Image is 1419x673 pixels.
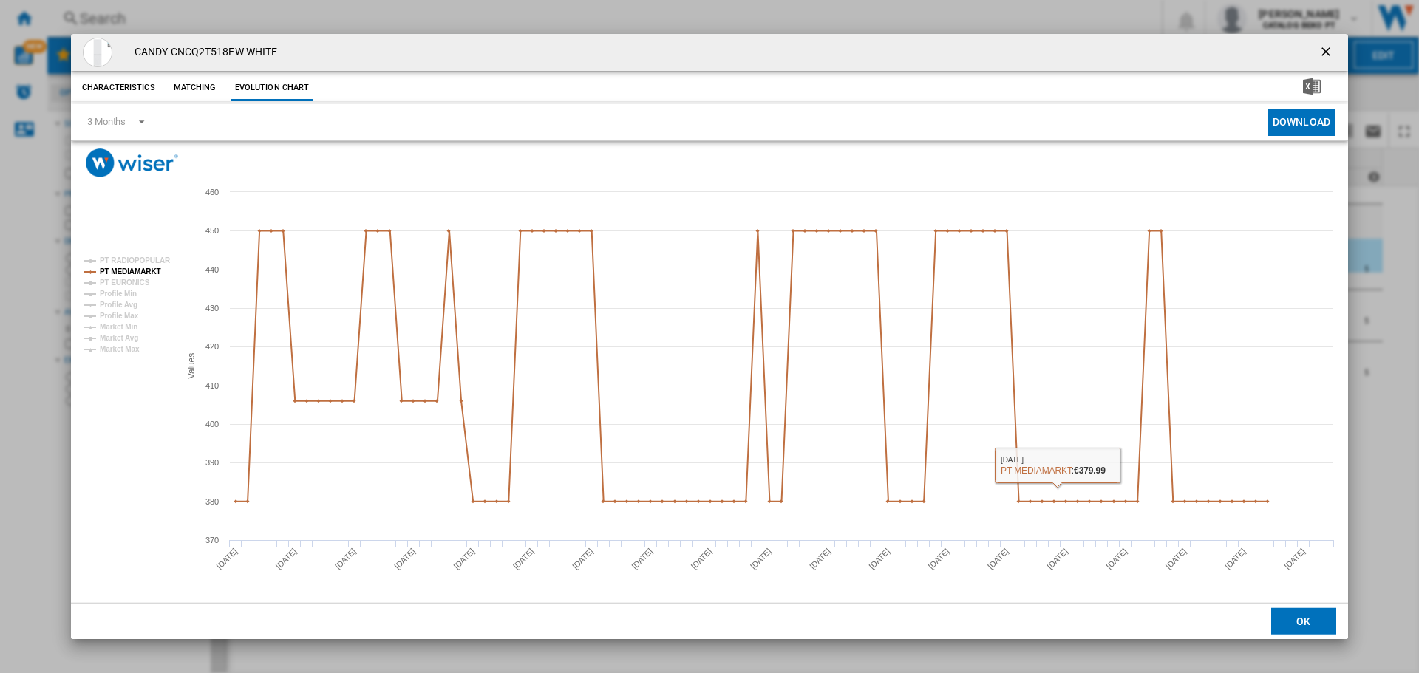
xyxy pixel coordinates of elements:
[986,547,1010,571] tspan: [DATE]
[690,547,714,571] tspan: [DATE]
[571,547,595,571] tspan: [DATE]
[205,420,219,428] tspan: 400
[100,267,161,276] tspan: PT MEDIAMARKT
[205,497,219,506] tspan: 380
[1223,547,1248,571] tspan: [DATE]
[86,148,178,177] img: logo_wiser_300x94.png
[205,536,219,544] tspan: 370
[205,188,219,197] tspan: 460
[927,547,951,571] tspan: [DATE]
[127,45,277,60] h4: CANDY CNCQ2T518EW WHITE
[163,75,228,101] button: Matching
[1271,608,1336,635] button: OK
[205,458,219,467] tspan: 390
[808,547,832,571] tspan: [DATE]
[1279,75,1344,101] button: Download in Excel
[205,265,219,274] tspan: 440
[231,75,313,101] button: Evolution chart
[1303,78,1321,95] img: excel-24x24.png
[214,547,239,571] tspan: [DATE]
[1268,109,1335,136] button: Download
[452,547,477,571] tspan: [DATE]
[630,547,654,571] tspan: [DATE]
[83,38,112,67] img: 118301_0.jpg
[78,75,159,101] button: Characteristics
[205,226,219,235] tspan: 450
[100,312,139,320] tspan: Profile Max
[87,116,126,127] div: 3 Months
[205,342,219,351] tspan: 420
[1313,38,1342,67] button: getI18NText('BUTTONS.CLOSE_DIALOG')
[749,547,773,571] tspan: [DATE]
[511,547,536,571] tspan: [DATE]
[71,34,1348,640] md-dialog: Product popup
[867,547,891,571] tspan: [DATE]
[100,301,137,309] tspan: Profile Avg
[1318,44,1336,62] ng-md-icon: getI18NText('BUTTONS.CLOSE_DIALOG')
[205,304,219,312] tspan: 430
[333,547,358,571] tspan: [DATE]
[100,323,137,331] tspan: Market Min
[100,334,138,342] tspan: Market Avg
[100,290,137,298] tspan: Profile Min
[100,256,171,264] tspan: PT RADIOPOPULAR
[1045,547,1069,571] tspan: [DATE]
[392,547,417,571] tspan: [DATE]
[274,547,299,571] tspan: [DATE]
[1105,547,1129,571] tspan: [DATE]
[100,279,150,287] tspan: PT EURONICS
[186,353,197,379] tspan: Values
[1282,547,1307,571] tspan: [DATE]
[205,381,219,390] tspan: 410
[100,345,140,353] tspan: Market Max
[1164,547,1188,571] tspan: [DATE]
